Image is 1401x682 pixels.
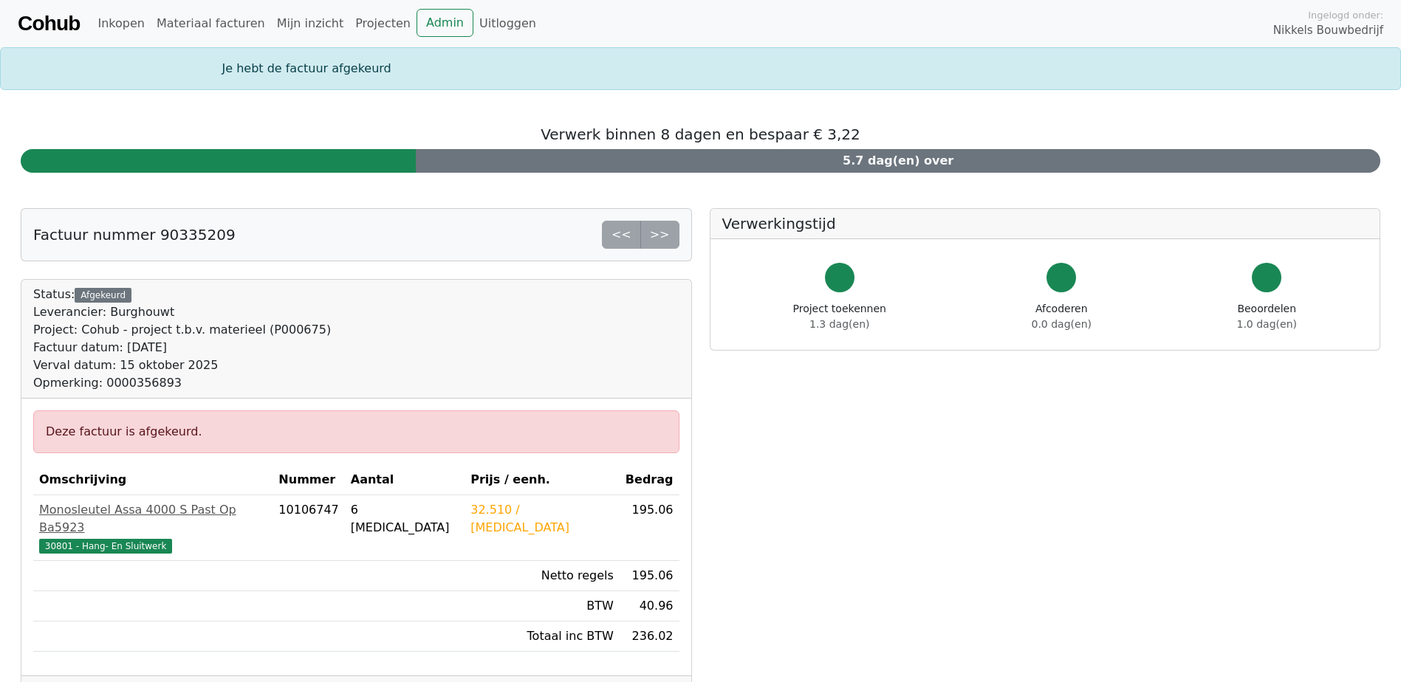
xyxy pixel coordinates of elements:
span: 0.0 dag(en) [1032,318,1092,330]
td: 10106747 [273,495,344,561]
div: 5.7 dag(en) over [416,149,1380,173]
div: Leverancier: Burghouwt [33,303,331,321]
div: Project: Cohub - project t.b.v. materieel (P000675) [33,321,331,339]
h5: Verwerkingstijd [722,215,1369,232]
th: Nummer [273,465,344,495]
div: Monosleutel Assa 4000 S Past Op Ba5923 [39,501,267,537]
div: 32.510 / [MEDICAL_DATA] [470,501,614,537]
a: Uitloggen [473,9,542,38]
a: Inkopen [92,9,150,38]
a: Cohub [18,6,80,41]
span: 1.3 dag(en) [809,318,869,330]
a: Monosleutel Assa 4000 S Past Op Ba592330801 - Hang- En Sluitwerk [39,501,267,554]
a: Projecten [349,9,417,38]
div: Je hebt de factuur afgekeurd [213,60,1188,77]
a: Mijn inzicht [271,9,350,38]
td: 236.02 [620,621,679,652]
div: Afgekeurd [75,288,131,303]
div: Factuur datum: [DATE] [33,339,331,356]
td: 195.06 [620,561,679,591]
span: Nikkels Bouwbedrijf [1273,22,1383,39]
td: 195.06 [620,495,679,561]
div: Deze factuur is afgekeurd. [33,410,679,453]
td: Netto regels [465,561,620,591]
div: Afcoderen [1032,301,1092,332]
div: Verval datum: 15 oktober 2025 [33,356,331,374]
div: Project toekennen [793,301,886,332]
th: Omschrijving [33,465,273,495]
span: 1.0 dag(en) [1237,318,1297,330]
td: 40.96 [620,591,679,621]
div: Beoordelen [1237,301,1297,332]
div: Opmerking: 0000356893 [33,374,331,392]
h5: Verwerk binnen 8 dagen en bespaar € 3,22 [21,125,1380,143]
th: Aantal [345,465,465,495]
td: Totaal inc BTW [465,621,620,652]
span: Ingelogd onder: [1308,8,1383,22]
h5: Factuur nummer 90335209 [33,226,236,244]
th: Bedrag [620,465,679,495]
td: BTW [465,591,620,621]
div: Status: [33,286,331,392]
div: 6 [MEDICAL_DATA] [351,501,459,537]
a: Materiaal facturen [151,9,271,38]
span: 30801 - Hang- En Sluitwerk [39,539,172,554]
a: Admin [417,9,473,37]
th: Prijs / eenh. [465,465,620,495]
